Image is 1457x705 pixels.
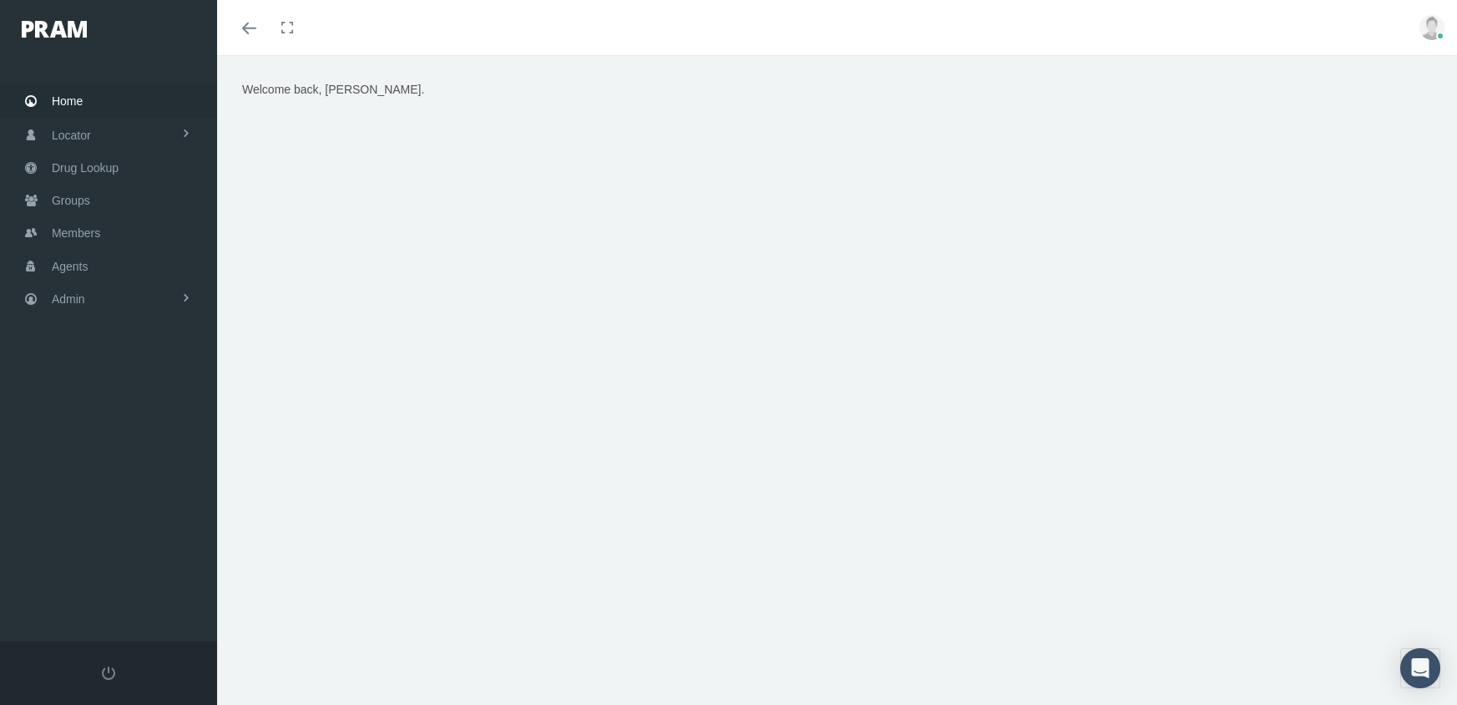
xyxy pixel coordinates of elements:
[22,21,87,38] img: PRAM_20_x_78.png
[242,83,424,96] span: Welcome back, [PERSON_NAME].
[1419,15,1444,40] img: user-placeholder.jpg
[1400,648,1440,688] div: Open Intercom Messenger
[52,119,91,151] span: Locator
[52,251,89,282] span: Agents
[52,85,83,117] span: Home
[52,283,85,315] span: Admin
[52,185,90,216] span: Groups
[52,217,100,249] span: Members
[52,152,119,184] span: Drug Lookup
